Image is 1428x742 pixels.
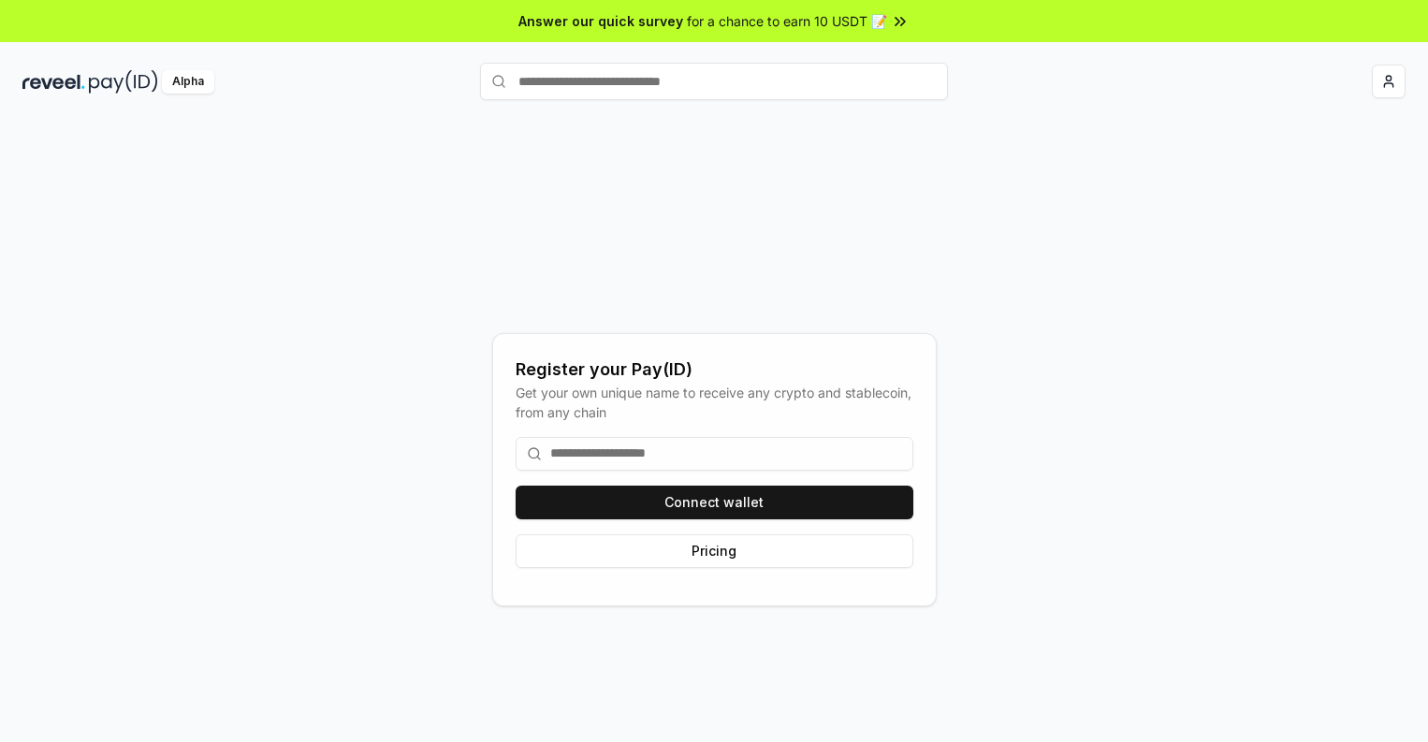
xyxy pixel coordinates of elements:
button: Pricing [516,534,913,568]
span: Answer our quick survey [518,11,683,31]
div: Get your own unique name to receive any crypto and stablecoin, from any chain [516,383,913,422]
span: for a chance to earn 10 USDT 📝 [687,11,887,31]
div: Alpha [162,70,214,94]
button: Connect wallet [516,486,913,519]
img: pay_id [89,70,158,94]
div: Register your Pay(ID) [516,356,913,383]
img: reveel_dark [22,70,85,94]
